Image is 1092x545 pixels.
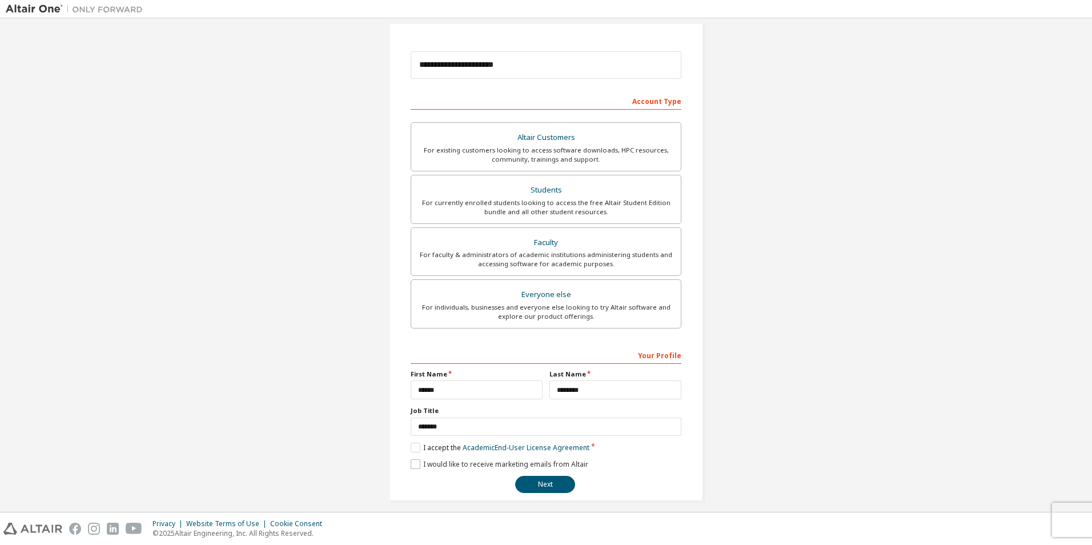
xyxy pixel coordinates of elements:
a: Academic End-User License Agreement [463,443,589,452]
div: For existing customers looking to access software downloads, HPC resources, community, trainings ... [418,146,674,164]
div: Everyone else [418,287,674,303]
label: I accept the [411,443,589,452]
img: youtube.svg [126,523,142,535]
label: First Name [411,370,543,379]
div: For faculty & administrators of academic institutions administering students and accessing softwa... [418,250,674,269]
div: Privacy [152,519,186,528]
div: Altair Customers [418,130,674,146]
label: Last Name [549,370,681,379]
label: I would like to receive marketing emails from Altair [411,459,588,469]
div: Account Type [411,91,681,110]
img: Altair One [6,3,148,15]
img: instagram.svg [88,523,100,535]
button: Next [515,476,575,493]
div: Your Profile [411,346,681,364]
div: For individuals, businesses and everyone else looking to try Altair software and explore our prod... [418,303,674,321]
img: linkedin.svg [107,523,119,535]
div: Students [418,182,674,198]
label: Job Title [411,406,681,415]
img: facebook.svg [69,523,81,535]
div: Cookie Consent [270,519,329,528]
div: Faculty [418,235,674,251]
p: © 2025 Altair Engineering, Inc. All Rights Reserved. [152,528,329,538]
div: For currently enrolled students looking to access the free Altair Student Edition bundle and all ... [418,198,674,217]
div: Website Terms of Use [186,519,270,528]
img: altair_logo.svg [3,523,62,535]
